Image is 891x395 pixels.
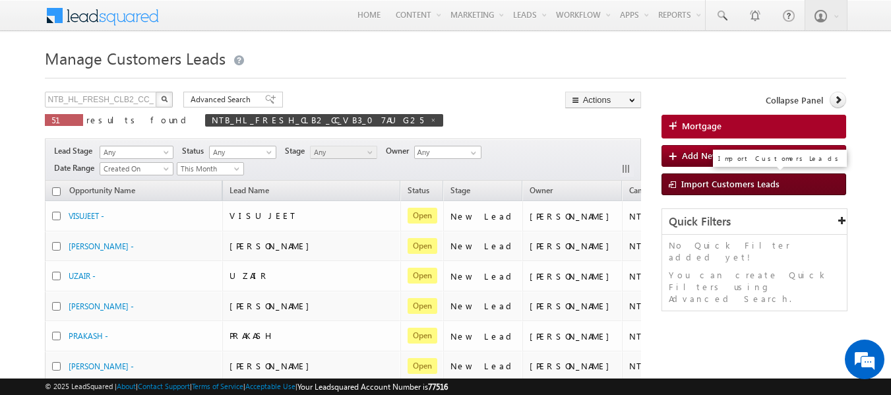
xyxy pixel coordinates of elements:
[69,361,134,371] a: [PERSON_NAME] -
[69,241,134,251] a: [PERSON_NAME] -
[530,240,616,252] div: [PERSON_NAME]
[450,360,516,372] div: New Lead
[63,183,142,200] a: Opportunity Name
[45,380,448,393] span: © 2025 LeadSquared | | | | |
[629,300,761,312] div: NTB_HL_FRESH_CLB2_CC_VB3_07AUG25
[530,300,616,312] div: [PERSON_NAME]
[530,270,616,282] div: [PERSON_NAME]
[414,146,481,159] input: Type to Search
[669,239,841,263] p: No Quick Filter added yet!
[54,162,100,174] span: Date Range
[530,210,616,222] div: [PERSON_NAME]
[530,360,616,372] div: [PERSON_NAME]
[629,185,688,195] span: Campaign Name
[733,125,806,135] p: Add New Lead
[177,162,244,175] a: This Month
[52,187,61,196] input: Check all records
[428,382,448,392] span: 77516
[310,146,377,159] a: Any
[450,210,516,222] div: New Lead
[230,240,316,251] span: [PERSON_NAME]
[209,146,276,159] a: Any
[182,145,209,157] span: Status
[450,240,516,252] div: New Lead
[100,146,173,159] a: Any
[230,330,272,341] span: PRAKASH
[450,330,516,342] div: New Lead
[192,382,243,390] a: Terms of Service
[444,183,477,200] a: Stage
[629,270,761,282] div: NTB_HL_FRESH_CLB2_CC_VB3_07AUG25
[230,210,296,221] span: VISUJEET
[386,145,414,157] span: Owner
[51,114,77,125] span: 51
[450,185,470,195] span: Stage
[191,94,255,106] span: Advanced Search
[69,211,104,221] a: VISUJEET -
[69,271,96,281] a: UZAIR -
[177,163,240,175] span: This Month
[69,331,108,341] a: PRAKASH -
[311,146,373,158] span: Any
[682,150,740,161] span: Add New Lead
[69,301,134,311] a: [PERSON_NAME] -
[69,185,135,195] span: Opportunity Name
[681,178,780,189] span: Import Customers Leads
[766,94,823,106] span: Collapse Panel
[212,114,423,125] span: NTB_HL_FRESH_CLB2_CC_VB3_07AUG25
[629,240,761,252] div: NTB_HL_FRESH_CLB2_CC_VB3_07AUG25
[100,146,169,158] span: Any
[54,145,98,157] span: Lead Stage
[230,360,316,371] span: [PERSON_NAME]
[100,162,173,175] a: Created On
[450,300,516,312] div: New Lead
[565,92,641,108] button: Actions
[682,120,722,132] span: Mortgage
[662,209,847,235] div: Quick Filters
[718,154,842,163] p: Import Customers Leads
[401,183,436,200] a: Status
[210,146,272,158] span: Any
[530,330,616,342] div: [PERSON_NAME]
[45,47,226,69] span: Manage Customers Leads
[408,328,437,344] span: Open
[100,163,169,175] span: Created On
[297,382,448,392] span: Your Leadsquared Account Number is
[669,269,841,305] p: You can create Quick Filters using Advanced Search.
[661,115,847,138] a: Mortgage
[117,382,136,390] a: About
[530,185,553,195] span: Owner
[86,114,191,125] span: results found
[230,270,270,281] span: UZAIR
[245,382,295,390] a: Acceptable Use
[408,268,437,284] span: Open
[230,300,316,311] span: [PERSON_NAME]
[408,208,437,224] span: Open
[629,360,761,372] div: NTB_HL_FRESH_CLB2_CC_VB3_07AUG25
[408,298,437,314] span: Open
[629,330,761,342] div: NTB_HL_FRESH_CLB2_CC_VB3_07AUG25
[285,145,310,157] span: Stage
[450,270,516,282] div: New Lead
[408,358,437,374] span: Open
[161,96,168,102] img: Search
[138,382,190,390] a: Contact Support
[629,210,761,222] div: NTB_HL_FRESH_CLB2_CC_VB3_07AUG25
[408,238,437,254] span: Open
[223,183,276,200] span: Lead Name
[464,146,480,160] a: Show All Items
